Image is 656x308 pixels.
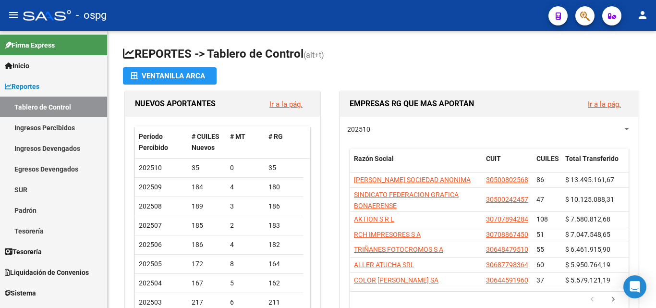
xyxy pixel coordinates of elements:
div: 4 [230,239,261,250]
span: # RG [268,133,283,140]
mat-icon: menu [8,9,19,21]
div: 162 [268,278,299,289]
div: 164 [268,259,299,270]
div: 167 [192,278,222,289]
span: TRIÑANES FOTOCROMOS S A [354,246,443,253]
span: 30648479510 [486,246,528,253]
span: 37 [536,276,544,284]
span: 86 [536,176,544,184]
span: 202503 [139,298,162,306]
span: Tesorería [5,246,42,257]
span: $ 6.461.915,90 [565,246,610,253]
a: go to next page [604,295,622,305]
span: 60 [536,261,544,269]
span: NUEVOS APORTANTES [135,99,216,108]
span: AKTION S R L [354,215,394,223]
span: # CUILES Nuevos [192,133,219,151]
span: CUILES [536,155,559,162]
a: go to previous page [583,295,601,305]
span: 30500242457 [486,196,528,203]
div: 186 [268,201,299,212]
span: 30500802568 [486,176,528,184]
div: 0 [230,162,261,173]
a: Ir a la pág. [269,100,303,109]
div: 6 [230,297,261,308]
span: Período Percibido [139,133,168,151]
datatable-header-cell: # MT [226,126,265,158]
datatable-header-cell: CUILES [533,148,561,180]
div: 183 [268,220,299,231]
div: 5 [230,278,261,289]
button: Ir a la pág. [262,95,310,113]
span: Liquidación de Convenios [5,267,89,278]
div: 182 [268,239,299,250]
span: 30708867450 [486,231,528,238]
span: Razón Social [354,155,394,162]
span: EMPRESAS RG QUE MAS APORTAN [350,99,474,108]
span: $ 13.495.161,67 [565,176,614,184]
span: - ospg [76,5,107,26]
span: 202510 [139,164,162,172]
span: 51 [536,231,544,238]
mat-icon: person [637,9,648,21]
span: 202505 [139,260,162,268]
datatable-header-cell: # CUILES Nuevos [188,126,226,158]
button: Ir a la pág. [580,95,629,113]
div: Open Intercom Messenger [623,275,646,298]
div: Ventanilla ARCA [131,67,209,85]
span: Inicio [5,61,29,71]
span: $ 5.579.121,19 [565,276,610,284]
span: Reportes [5,81,39,92]
div: 8 [230,259,261,270]
span: 202509 [139,183,162,191]
div: 189 [192,201,222,212]
div: 172 [192,259,222,270]
span: $ 7.047.548,65 [565,231,610,238]
div: 217 [192,297,222,308]
span: COLOR [PERSON_NAME] SA [354,276,438,284]
div: 180 [268,182,299,193]
div: 2 [230,220,261,231]
span: 47 [536,196,544,203]
a: Ir a la pág. [588,100,621,109]
span: $ 7.580.812,68 [565,215,610,223]
span: 30687798364 [486,261,528,269]
datatable-header-cell: Período Percibido [135,126,188,158]
span: $ 10.125.088,31 [565,196,614,203]
span: Sistema [5,288,36,298]
div: 211 [268,297,299,308]
span: 30707894284 [486,215,528,223]
span: # MT [230,133,245,140]
span: [PERSON_NAME] SOCIEDAD ANONIMA [354,176,471,184]
span: 202504 [139,279,162,287]
span: Firma Express [5,40,55,50]
span: 202507 [139,222,162,229]
div: 185 [192,220,222,231]
span: 30644591960 [486,276,528,284]
button: Ventanilla ARCA [123,67,217,85]
datatable-header-cell: Razón Social [350,148,482,180]
span: 202508 [139,202,162,210]
div: 35 [268,162,299,173]
datatable-header-cell: # RG [265,126,303,158]
span: $ 5.950.764,19 [565,261,610,269]
span: 202506 [139,241,162,248]
span: RCH IMPRESORES S A [354,231,421,238]
span: (alt+t) [304,50,324,60]
span: 202510 [347,125,370,133]
div: 3 [230,201,261,212]
datatable-header-cell: CUIT [482,148,533,180]
div: 4 [230,182,261,193]
span: 55 [536,246,544,253]
div: 35 [192,162,222,173]
span: ALLER ATUCHA SRL [354,261,414,269]
span: Total Transferido [565,155,619,162]
span: CUIT [486,155,501,162]
span: 108 [536,215,548,223]
span: SINDICATO FEDERACION GRAFICA BONAERENSE [354,191,459,209]
div: 184 [192,182,222,193]
h1: REPORTES -> Tablero de Control [123,46,641,63]
div: 186 [192,239,222,250]
datatable-header-cell: Total Transferido [561,148,629,180]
